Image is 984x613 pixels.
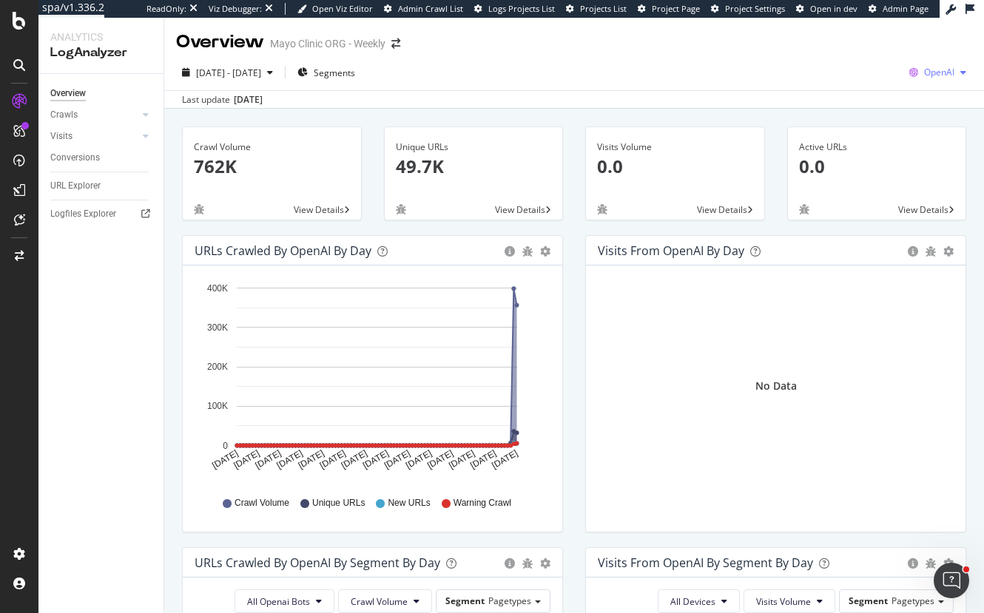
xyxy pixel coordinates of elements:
[50,178,153,194] a: URL Explorer
[292,61,361,84] button: Segments
[488,3,555,14] span: Logs Projects List
[908,246,918,257] div: circle-info
[505,558,515,569] div: circle-info
[235,497,289,509] span: Crawl Volume
[50,206,116,222] div: Logfiles Explorer
[254,448,283,471] text: [DATE]
[194,204,204,214] div: bug
[490,448,519,471] text: [DATE]
[176,61,279,84] button: [DATE] - [DATE]
[391,38,400,49] div: arrow-right-arrow-left
[898,203,948,216] span: View Details
[796,3,857,15] a: Open in dev
[425,448,455,471] text: [DATE]
[50,129,73,144] div: Visits
[50,150,100,166] div: Conversions
[580,3,627,14] span: Projects List
[799,140,955,154] div: Active URLs
[445,595,485,607] span: Segment
[195,277,545,483] svg: A chart.
[383,448,412,471] text: [DATE]
[270,36,385,51] div: Mayo Clinic ORG - Weekly
[396,154,552,179] p: 49.7K
[195,243,371,258] div: URLs Crawled by OpenAI by day
[232,448,261,471] text: [DATE]
[404,448,434,471] text: [DATE]
[598,555,813,570] div: Visits from OpenAI By Segment By Day
[943,558,954,569] div: gear
[638,3,700,15] a: Project Page
[869,3,929,15] a: Admin Page
[756,595,811,608] span: Visits Volume
[597,204,607,214] div: bug
[50,178,101,194] div: URL Explorer
[540,246,550,257] div: gear
[297,448,326,471] text: [DATE]
[351,595,408,608] span: Crawl Volume
[849,595,888,607] span: Segment
[50,206,153,222] a: Logfiles Explorer
[658,589,740,613] button: All Devices
[597,140,753,154] div: Visits Volume
[744,589,835,613] button: Visits Volume
[396,204,406,214] div: bug
[892,595,934,607] span: Pagetypes
[934,563,969,598] iframe: Intercom live chat
[540,558,550,569] div: gear
[799,154,955,179] p: 0.0
[598,243,744,258] div: Visits from OpenAI by day
[447,448,476,471] text: [DATE]
[495,203,545,216] span: View Details
[566,3,627,15] a: Projects List
[50,44,152,61] div: LogAnalyzer
[505,246,515,257] div: circle-info
[711,3,785,15] a: Project Settings
[924,66,954,78] span: OpenAI
[312,497,365,509] span: Unique URLs
[398,3,463,14] span: Admin Crawl List
[50,86,153,101] a: Overview
[883,3,929,14] span: Admin Page
[50,86,86,101] div: Overview
[194,140,350,154] div: Crawl Volume
[810,3,857,14] span: Open in dev
[234,93,263,106] div: [DATE]
[396,140,552,154] div: Unique URLs
[297,3,373,15] a: Open Viz Editor
[725,3,785,14] span: Project Settings
[235,589,334,613] button: All Openai Bots
[223,441,228,451] text: 0
[314,67,355,79] span: Segments
[755,379,797,393] div: No Data
[388,497,430,509] span: New URLs
[195,555,440,570] div: URLs Crawled by OpenAI By Segment By Day
[312,3,373,14] span: Open Viz Editor
[468,448,498,471] text: [DATE]
[50,30,152,44] div: Analytics
[926,558,936,569] div: bug
[294,203,344,216] span: View Details
[340,448,369,471] text: [DATE]
[926,246,936,257] div: bug
[384,3,463,15] a: Admin Crawl List
[474,3,555,15] a: Logs Projects List
[697,203,747,216] span: View Details
[207,362,228,372] text: 200K
[182,93,263,106] div: Last update
[207,402,228,412] text: 100K
[943,246,954,257] div: gear
[50,129,138,144] a: Visits
[799,204,809,214] div: bug
[670,595,715,608] span: All Devices
[275,448,305,471] text: [DATE]
[903,61,972,84] button: OpenAI
[207,283,228,294] text: 400K
[522,246,533,257] div: bug
[196,67,261,79] span: [DATE] - [DATE]
[488,595,531,607] span: Pagetypes
[207,322,228,333] text: 300K
[597,154,753,179] p: 0.0
[318,448,348,471] text: [DATE]
[522,558,533,569] div: bug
